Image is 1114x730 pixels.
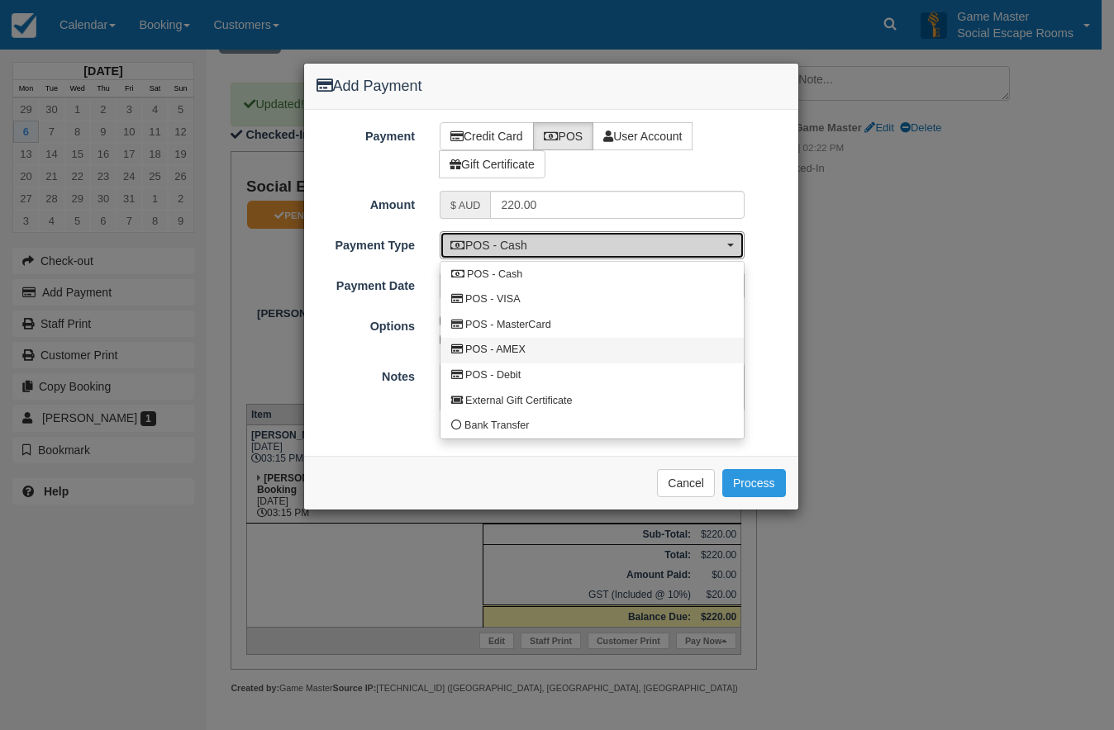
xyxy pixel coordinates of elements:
h4: Add Payment [317,76,786,97]
label: POS [533,122,594,150]
label: Notes [304,363,428,386]
span: POS - Cash [467,268,522,282]
span: POS - AMEX [465,343,526,358]
button: POS - Cash [440,231,745,259]
label: Amount [304,191,428,214]
span: External Gift Certificate [465,394,572,409]
label: Payment [304,122,428,145]
small: $ AUD [450,200,480,211]
label: Payment Date [304,272,428,295]
button: Cancel [657,469,715,497]
span: POS - VISA [465,292,521,307]
input: Valid amount required. [490,191,744,219]
span: POS - Debit [465,368,521,383]
label: Options [304,312,428,335]
span: POS - Cash [450,237,723,254]
label: Payment Type [304,231,428,254]
span: Bank Transfer [464,419,529,434]
button: Process [722,469,786,497]
label: Gift Certificate [439,150,545,178]
span: POS - MasterCard [465,318,551,333]
label: User Account [593,122,693,150]
label: Credit Card [440,122,534,150]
